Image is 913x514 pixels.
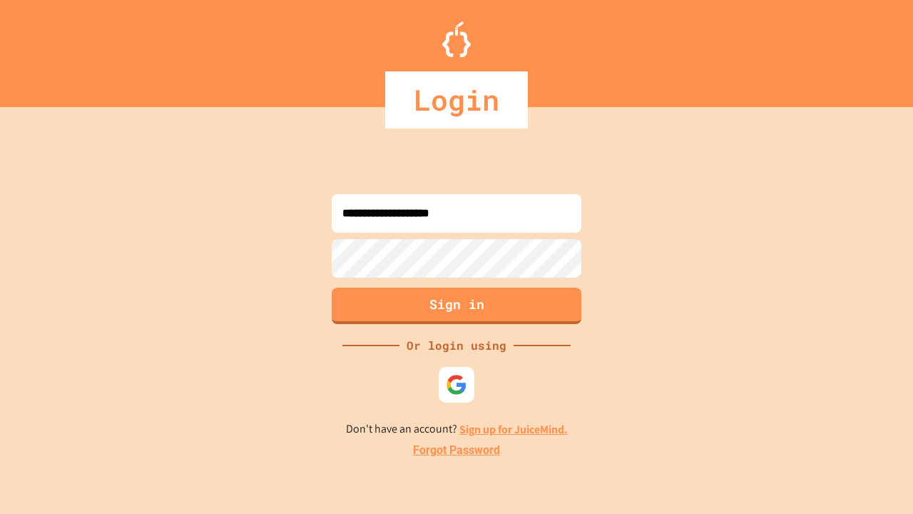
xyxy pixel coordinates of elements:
a: Forgot Password [413,442,500,459]
img: Logo.svg [442,21,471,57]
iframe: chat widget [853,457,899,500]
div: Or login using [399,337,514,354]
a: Sign up for JuiceMind. [459,422,568,437]
button: Sign in [332,288,581,324]
iframe: chat widget [795,395,899,455]
p: Don't have an account? [346,420,568,438]
img: google-icon.svg [446,374,467,395]
div: Login [385,71,528,128]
